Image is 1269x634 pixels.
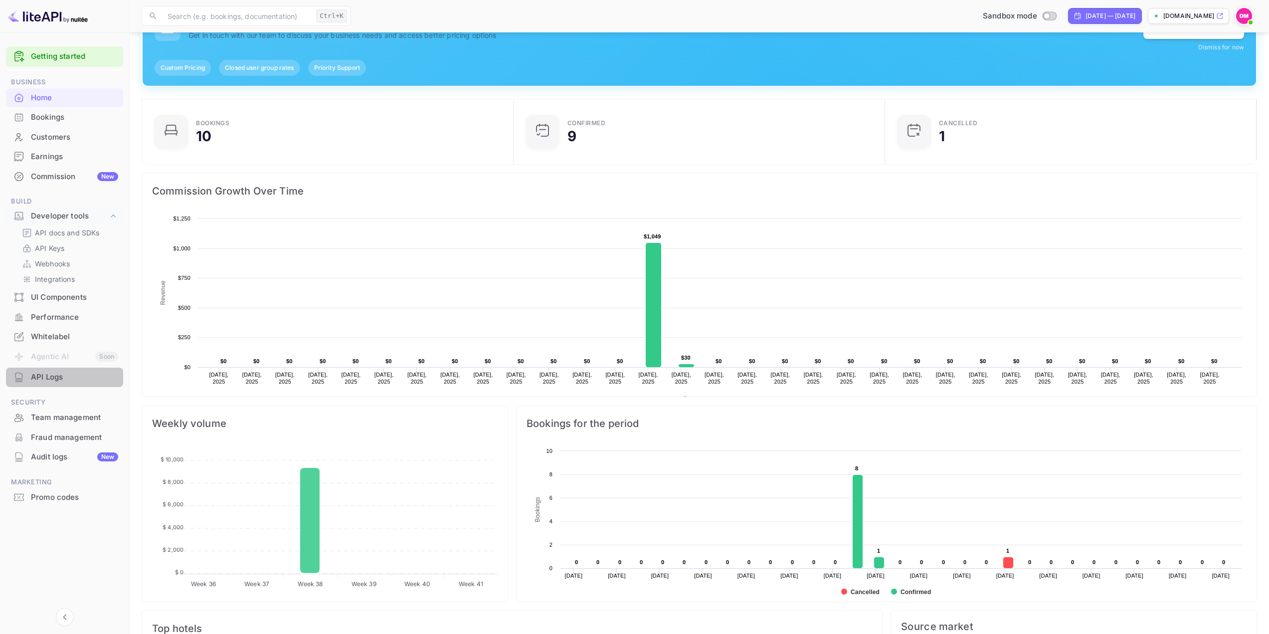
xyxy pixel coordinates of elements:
div: CANCELLED [939,120,978,126]
a: CommissionNew [6,167,123,186]
text: [DATE], 2025 [1134,372,1153,385]
a: Earnings [6,147,123,166]
div: Ctrl+K [316,9,347,22]
p: Integrations [35,274,75,284]
text: $0 [1211,358,1218,364]
text: [DATE], 2025 [969,372,988,385]
div: Promo codes [6,488,123,507]
div: Whitelabel [31,331,118,343]
text: $0 [1145,358,1151,364]
div: Bookings [31,112,118,123]
text: Revenue [692,396,717,403]
text: Bookings [534,497,541,522]
tspan: Week 37 [244,580,269,588]
div: Getting started [6,46,123,67]
p: Webhooks [35,258,70,269]
text: $0 [518,358,524,364]
text: 0 [791,559,794,565]
text: $0 [881,358,888,364]
text: $0 [452,358,458,364]
div: Audit logs [31,451,118,463]
text: Cancelled [851,589,880,596]
text: 0 [618,559,621,565]
div: 9 [567,129,576,143]
text: [DATE], 2025 [1035,372,1054,385]
tspan: $ 0 [175,569,183,576]
text: $0 [617,358,623,364]
text: 0 [575,559,578,565]
text: 0 [705,559,708,565]
span: Build [6,196,123,207]
text: $1,000 [173,245,190,251]
tspan: $ 2,000 [163,546,183,553]
a: Audit logsNew [6,447,123,466]
tspan: $ 6,000 [163,501,183,508]
text: 0 [963,559,966,565]
tspan: $ 8,000 [163,478,183,485]
text: 0 [1136,559,1139,565]
div: Fraud management [31,432,118,443]
div: API Keys [18,241,119,255]
text: 0 [1071,559,1074,565]
text: [DATE], 2025 [870,372,889,385]
a: Whitelabel [6,327,123,346]
text: [DATE], 2025 [639,372,658,385]
text: [DATE], 2025 [374,372,394,385]
div: Bookings [196,120,229,126]
tspan: Week 36 [191,580,216,588]
div: Earnings [6,147,123,167]
div: Switch to Production mode [979,10,1060,22]
text: 0 [1050,559,1053,565]
text: [DATE] [1212,573,1230,579]
div: API Logs [31,372,118,383]
text: $0 [485,358,491,364]
text: 0 [812,559,815,565]
text: [DATE], 2025 [1068,372,1088,385]
text: [DATE], 2025 [705,372,724,385]
text: [DATE] [996,573,1014,579]
span: Marketing [6,477,123,488]
text: 0 [726,559,729,565]
span: Sandbox mode [983,10,1037,22]
text: $0 [320,358,326,364]
text: $0 [286,358,293,364]
div: New [97,172,118,181]
text: $0 [584,358,590,364]
text: 2 [549,542,552,548]
text: 8 [549,471,552,477]
a: Promo codes [6,488,123,506]
text: $1,049 [644,233,661,239]
div: API Logs [6,368,123,387]
text: 0 [683,559,686,565]
text: 0 [920,559,923,565]
text: 6 [549,495,552,501]
text: [DATE], 2025 [275,372,295,385]
tspan: Week 41 [459,580,483,588]
img: LiteAPI logo [8,8,88,24]
a: API Logs [6,368,123,386]
a: Getting started [31,51,118,62]
tspan: $ 4,000 [163,523,183,530]
button: Collapse navigation [56,608,74,626]
text: [DATE], 2025 [672,372,691,385]
a: UI Components [6,288,123,306]
text: 0 [769,559,772,565]
text: $0 [353,358,359,364]
text: [DATE], 2025 [804,372,823,385]
button: Dismiss for now [1198,43,1244,52]
div: Confirmed [567,120,606,126]
text: $0 [782,358,788,364]
div: Bookings [6,108,123,127]
text: $0 [1079,358,1086,364]
div: UI Components [6,288,123,307]
span: Custom Pricing [155,63,211,72]
div: API docs and SDKs [18,225,119,240]
text: [DATE], 2025 [605,372,625,385]
div: Developer tools [6,208,123,225]
text: $250 [178,334,190,340]
text: $750 [178,275,190,281]
div: Whitelabel [6,327,123,347]
tspan: Week 38 [298,580,323,588]
text: [DATE] [1039,573,1057,579]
